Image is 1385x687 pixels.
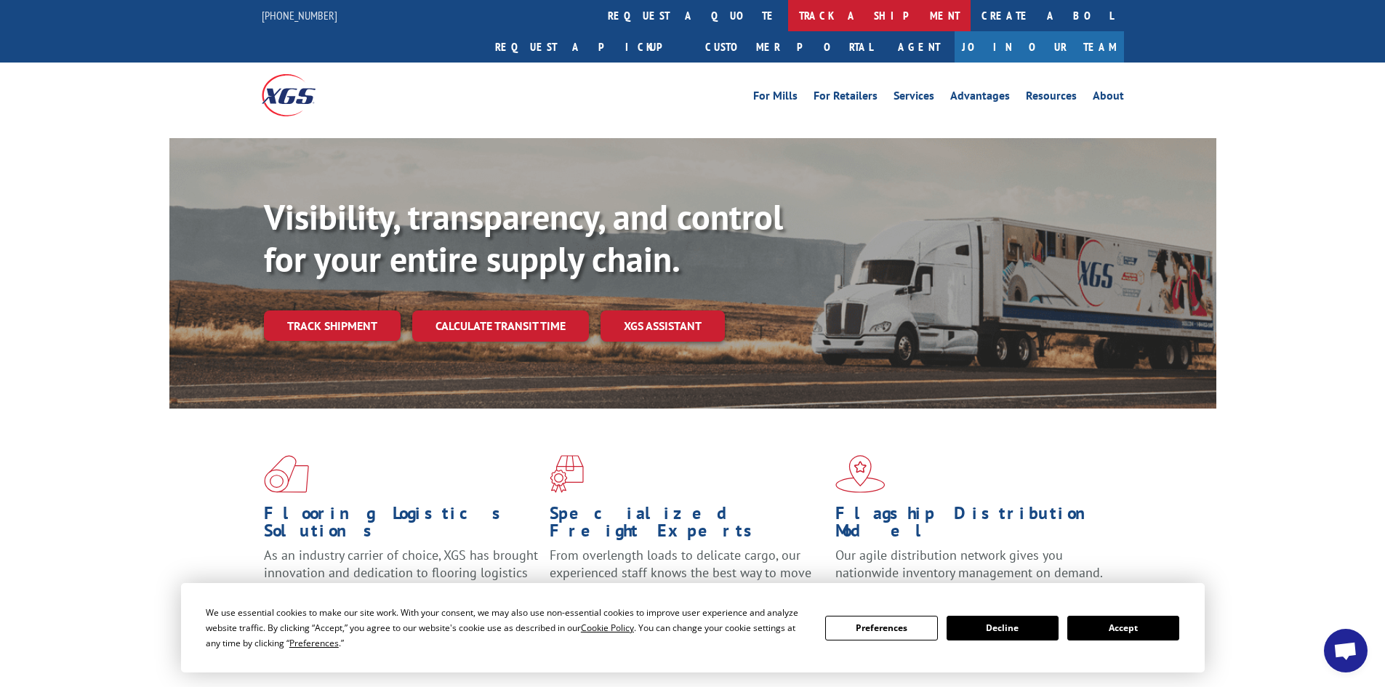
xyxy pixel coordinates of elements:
[601,310,725,342] a: XGS ASSISTANT
[835,455,886,493] img: xgs-icon-flagship-distribution-model-red
[264,455,309,493] img: xgs-icon-total-supply-chain-intelligence-red
[264,194,783,281] b: Visibility, transparency, and control for your entire supply chain.
[950,90,1010,106] a: Advantages
[894,90,934,106] a: Services
[1093,90,1124,106] a: About
[206,605,808,651] div: We use essential cookies to make our site work. With your consent, we may also use non-essential ...
[550,547,824,611] p: From overlength loads to delicate cargo, our experienced staff knows the best way to move your fr...
[694,31,883,63] a: Customer Portal
[814,90,878,106] a: For Retailers
[264,310,401,341] a: Track shipment
[955,31,1124,63] a: Join Our Team
[264,505,539,547] h1: Flooring Logistics Solutions
[1067,616,1179,640] button: Accept
[412,310,589,342] a: Calculate transit time
[581,622,634,634] span: Cookie Policy
[825,616,937,640] button: Preferences
[1026,90,1077,106] a: Resources
[883,31,955,63] a: Agent
[550,455,584,493] img: xgs-icon-focused-on-flooring-red
[262,8,337,23] a: [PHONE_NUMBER]
[181,583,1205,672] div: Cookie Consent Prompt
[1324,629,1368,672] div: Open chat
[835,547,1103,581] span: Our agile distribution network gives you nationwide inventory management on demand.
[264,547,538,598] span: As an industry carrier of choice, XGS has brought innovation and dedication to flooring logistics...
[550,505,824,547] h1: Specialized Freight Experts
[289,637,339,649] span: Preferences
[947,616,1059,640] button: Decline
[753,90,798,106] a: For Mills
[835,505,1110,547] h1: Flagship Distribution Model
[484,31,694,63] a: Request a pickup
